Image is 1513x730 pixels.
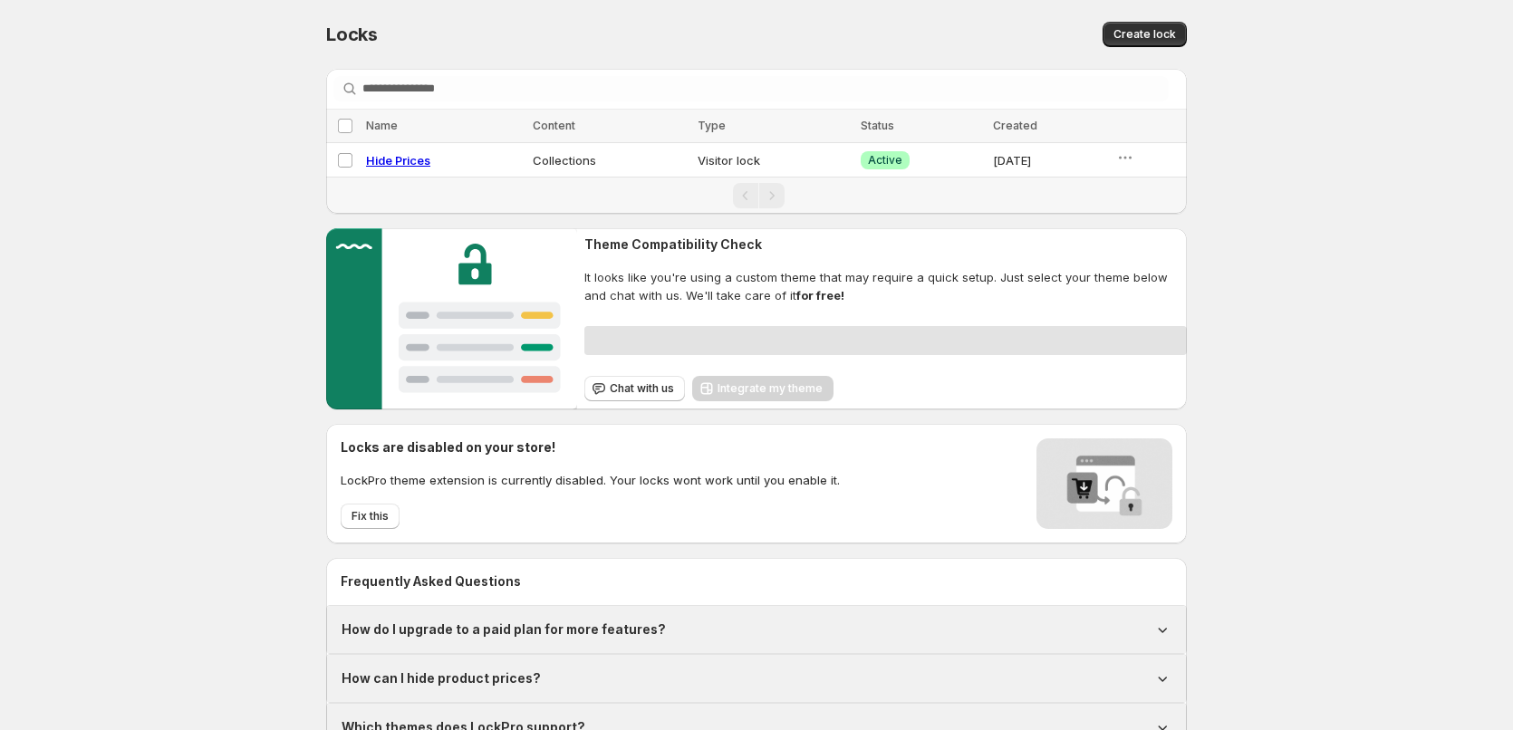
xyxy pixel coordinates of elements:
[692,143,855,178] td: Visitor lock
[326,177,1187,214] nav: Pagination
[993,119,1037,132] span: Created
[861,119,894,132] span: Status
[1103,22,1187,47] button: Create lock
[584,235,1187,254] h2: Theme Compatibility Check
[698,119,726,132] span: Type
[527,143,692,178] td: Collections
[1113,27,1176,42] span: Create lock
[366,119,398,132] span: Name
[342,620,666,639] h1: How do I upgrade to a paid plan for more features?
[610,381,674,396] span: Chat with us
[352,509,389,523] span: Fix this
[342,669,541,687] h1: How can I hide product prices?
[341,438,840,456] h2: Locks are disabled on your store!
[341,572,1172,591] h2: Frequently Asked Questions
[326,24,378,45] span: Locks
[584,376,685,401] button: Chat with us
[341,504,400,529] button: Fix this
[533,119,575,132] span: Content
[584,268,1187,304] span: It looks like you're using a custom theme that may require a quick setup. Just select your theme ...
[988,143,1110,178] td: [DATE]
[1036,438,1172,529] img: Locks disabled
[366,153,430,168] a: Hide Prices
[326,228,577,409] img: Customer support
[796,288,844,303] strong: for free!
[868,153,902,168] span: Active
[341,471,840,489] p: LockPro theme extension is currently disabled. Your locks wont work until you enable it.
